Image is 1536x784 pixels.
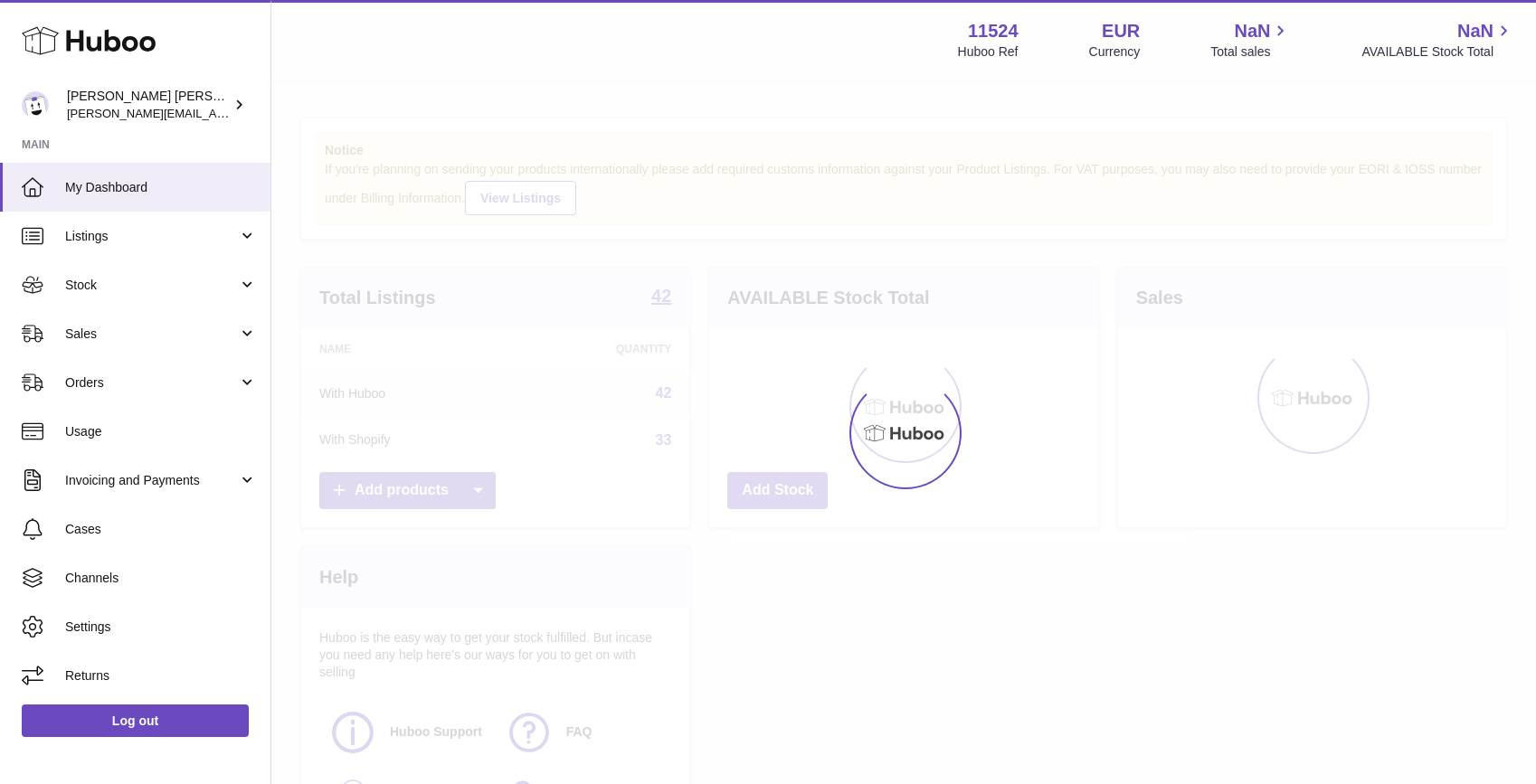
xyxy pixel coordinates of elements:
[1457,19,1493,43] span: NaN
[65,179,257,196] span: My Dashboard
[67,88,230,122] div: [PERSON_NAME] [PERSON_NAME]
[65,374,238,392] span: Orders
[1210,43,1291,61] span: Total sales
[1089,43,1141,61] div: Currency
[65,472,238,489] span: Invoicing and Payments
[65,277,238,294] span: Stock
[1102,19,1140,43] strong: EUR
[1210,19,1291,61] a: NaN Total sales
[65,326,238,343] span: Sales
[968,19,1019,43] strong: 11524
[958,43,1019,61] div: Huboo Ref
[65,521,257,538] span: Cases
[22,91,49,118] img: marie@teitv.com
[65,667,257,685] span: Returns
[1234,19,1270,43] span: NaN
[65,228,238,245] span: Listings
[22,704,249,737] a: Log out
[1361,19,1514,61] a: NaN AVAILABLE Stock Total
[67,106,363,120] span: [PERSON_NAME][EMAIL_ADDRESS][DOMAIN_NAME]
[65,619,257,636] span: Settings
[1361,43,1514,61] span: AVAILABLE Stock Total
[65,423,257,440] span: Usage
[65,570,257,587] span: Channels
